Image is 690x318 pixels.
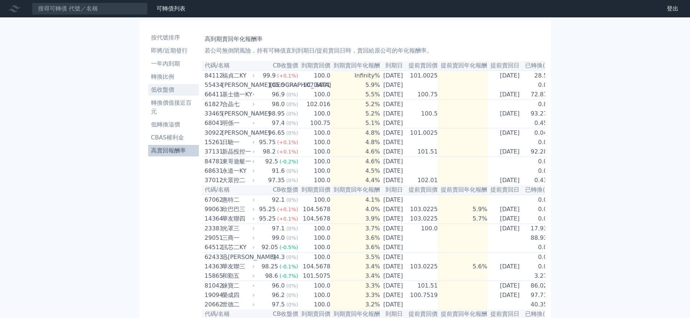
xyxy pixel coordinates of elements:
[331,205,380,214] td: 4.0%
[222,100,253,109] div: 合晶七
[222,147,253,156] div: 新晶投控一
[271,167,287,175] div: 91.6
[488,281,522,291] td: [DATE]
[264,272,280,280] div: 98.6
[267,129,286,137] div: 96.65
[271,291,287,300] div: 96.2
[331,300,380,309] td: 3.2%
[488,147,522,157] td: [DATE]
[331,118,380,128] td: 5.1%
[298,138,331,147] td: 100.0
[260,243,280,252] div: 92.05
[205,71,220,80] div: 84112
[286,254,298,260] span: (0%)
[380,262,406,271] td: [DATE]
[271,300,287,309] div: 97.5
[331,224,380,234] td: 3.7%
[522,224,553,234] td: 17.93%
[205,214,220,223] div: 14364
[406,185,438,195] th: 提前賣回價
[298,281,331,291] td: 100.0
[205,262,220,271] div: 14363
[522,262,553,271] td: 0.0%
[380,157,406,167] td: [DATE]
[148,99,199,116] li: 轉換價值接近百元
[298,300,331,309] td: 100.0
[380,243,406,252] td: [DATE]
[222,81,253,89] div: [PERSON_NAME][GEOGRAPHIC_DATA]
[438,262,488,271] td: 5.6%
[280,244,298,250] span: (-0.5%)
[331,138,380,147] td: 4.8%
[522,100,553,109] td: 0.8%
[380,61,406,71] th: 到期日
[406,61,438,71] th: 提前賣回價
[222,262,253,271] div: 華友聯三
[298,128,331,138] td: 100.0
[298,262,331,271] td: 104.5678
[222,71,253,80] div: 福貞二KY
[286,177,298,183] span: (0%)
[380,214,406,224] td: [DATE]
[258,138,277,147] div: 95.75
[488,109,522,118] td: [DATE]
[222,272,253,280] div: 和勤五
[156,5,185,12] a: 可轉債列表
[205,243,220,252] div: 64512
[222,300,253,309] div: 世德二
[202,61,256,71] th: 代碼/名稱
[438,205,488,214] td: 5.9%
[205,205,220,214] div: 99063
[522,233,553,243] td: 88.93%
[406,71,438,80] td: 101.0025
[488,262,522,271] td: [DATE]
[256,61,299,71] th: CB收盤價
[406,128,438,138] td: 101.0025
[148,59,199,68] li: 一年內到期
[331,147,380,157] td: 4.6%
[522,185,553,195] th: 已轉換(%)
[267,81,286,89] div: 105.5
[205,253,220,261] div: 62433
[222,176,253,185] div: 大眾控二
[298,271,331,281] td: 101.5075
[331,157,380,167] td: 4.6%
[271,281,287,290] div: 96.0
[380,205,406,214] td: [DATE]
[380,271,406,281] td: [DATE]
[298,205,331,214] td: 104.5678
[286,197,298,203] span: (0%)
[298,118,331,128] td: 100.75
[148,32,199,43] a: 按代號排序
[331,90,380,100] td: 5.5%
[205,157,220,166] div: 84781
[148,85,199,94] li: 低收盤價
[286,302,298,307] span: (0%)
[380,233,406,243] td: [DATE]
[205,147,220,156] div: 37131
[331,61,380,71] th: 到期賣回年化報酬
[148,58,199,70] a: 一年內到期
[271,234,287,242] div: 99.0
[286,111,298,117] span: (0%)
[205,46,542,55] p: 若公司無倒閉風險，持有可轉債直到到期日/提前賣回日時，賣回給原公司的年化報酬率。
[438,214,488,224] td: 5.7%
[286,120,298,126] span: (0%)
[277,206,298,212] span: (+0.1%)
[298,71,331,80] td: 100.0
[522,205,553,214] td: 0.0%
[406,281,438,291] td: 101.51
[205,90,220,99] div: 66411
[205,300,220,309] div: 20662
[222,196,253,204] div: 惠特二
[331,281,380,291] td: 3.3%
[222,167,253,175] div: 永道一KY
[148,71,199,83] a: 轉換比例
[488,90,522,100] td: [DATE]
[222,243,253,252] div: 訊芯二KY
[522,290,553,300] td: 97.71%
[205,167,220,175] div: 68631
[406,109,438,118] td: 100.5
[522,157,553,167] td: 0.0%
[222,214,253,223] div: 華友聯四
